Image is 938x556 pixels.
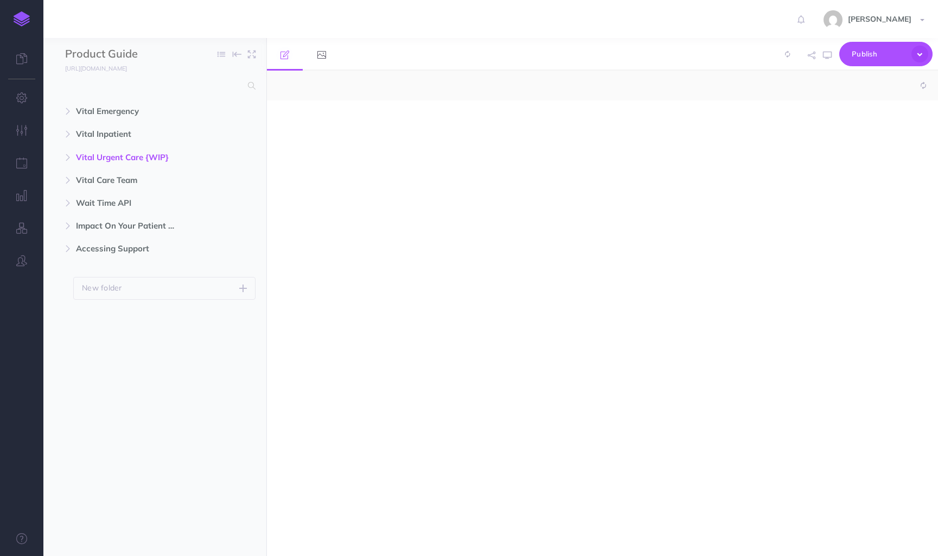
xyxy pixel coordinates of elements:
span: Publish [852,46,906,62]
span: [PERSON_NAME] [843,14,917,24]
span: Vital Care Team [76,174,188,187]
img: 5da3de2ef7f569c4e7af1a906648a0de.jpg [824,10,843,29]
input: Documentation Name [65,46,193,62]
button: Publish [839,42,933,66]
input: Search [65,76,241,96]
span: Impact On Your Patient Portal [76,219,188,232]
span: Vital Inpatient [76,128,188,141]
span: Accessing Support [76,242,188,255]
img: logo-mark.svg [14,11,30,27]
a: [URL][DOMAIN_NAME] [43,62,138,73]
small: [URL][DOMAIN_NAME] [65,65,127,72]
button: New folder [73,277,256,300]
span: Vital Emergency [76,105,188,118]
span: Vital Urgent Care {WIP} [76,151,188,164]
span: Wait Time API [76,197,188,210]
p: New folder [82,282,122,294]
